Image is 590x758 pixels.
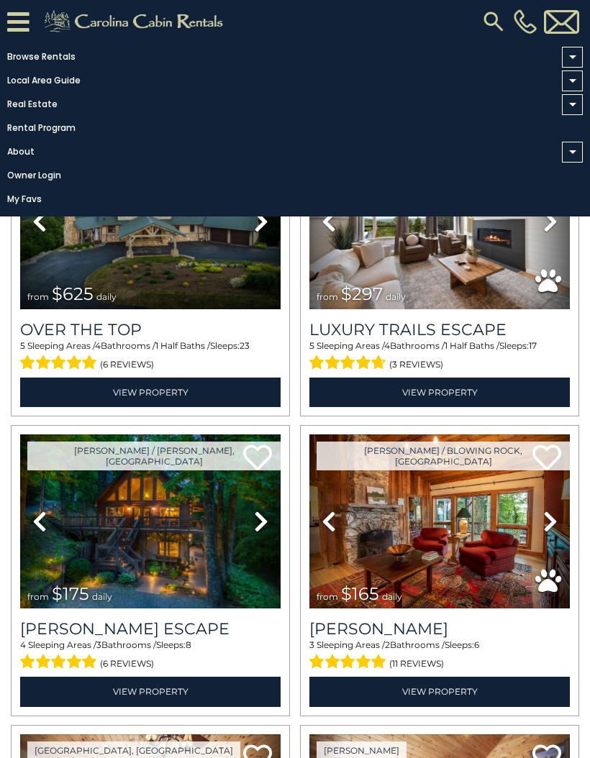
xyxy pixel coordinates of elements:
a: [PERSON_NAME] / [PERSON_NAME], [GEOGRAPHIC_DATA] [27,442,281,470]
div: Sleeping Areas / Bathrooms / Sleeps: [20,339,281,374]
a: View Property [20,378,281,407]
span: 4 [20,639,26,650]
span: (6 reviews) [100,654,154,673]
span: from [27,291,49,302]
span: from [317,291,338,302]
a: [PERSON_NAME] Escape [20,619,281,639]
span: 4 [384,340,390,351]
span: 2 [385,639,390,650]
span: daily [92,591,112,602]
span: 23 [240,340,250,351]
span: from [27,591,49,602]
h3: Todd Escape [20,619,281,639]
div: Sleeping Areas / Bathrooms / Sleeps: [309,639,570,673]
span: 4 [95,340,101,351]
img: thumbnail_168627805.jpeg [20,434,281,609]
a: [PERSON_NAME] [309,619,570,639]
span: 5 [309,340,314,351]
span: $165 [341,583,379,604]
span: 1 Half Baths / [155,340,210,351]
span: (3 reviews) [389,355,443,374]
a: Over The Top [20,320,281,339]
img: Khaki-logo.png [37,7,235,36]
span: 5 [20,340,25,351]
a: [PERSON_NAME] / Blowing Rock, [GEOGRAPHIC_DATA] [317,442,570,470]
div: Sleeping Areas / Bathrooms / Sleeps: [309,339,570,374]
span: 1 Half Baths / [445,340,499,351]
h3: Azalea Hill [309,619,570,639]
span: daily [386,291,406,302]
span: daily [96,291,117,302]
span: (6 reviews) [100,355,154,374]
img: search-regular.svg [481,9,507,35]
span: from [317,591,338,602]
img: thumbnail_167153549.jpeg [20,134,281,309]
span: 8 [186,639,191,650]
span: daily [382,591,402,602]
a: [PHONE_NUMBER] [510,9,540,34]
a: Luxury Trails Escape [309,320,570,339]
span: 3 [96,639,101,650]
a: View Property [20,677,281,706]
div: Sleeping Areas / Bathrooms / Sleeps: [20,639,281,673]
img: thumbnail_163277858.jpeg [309,434,570,609]
span: $175 [52,583,89,604]
a: View Property [309,378,570,407]
span: 17 [529,340,537,351]
img: thumbnail_168695581.jpeg [309,134,570,309]
a: View Property [309,677,570,706]
span: $625 [52,283,94,304]
span: 3 [309,639,314,650]
span: $297 [341,283,383,304]
span: (11 reviews) [389,654,444,673]
span: 6 [474,639,479,650]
